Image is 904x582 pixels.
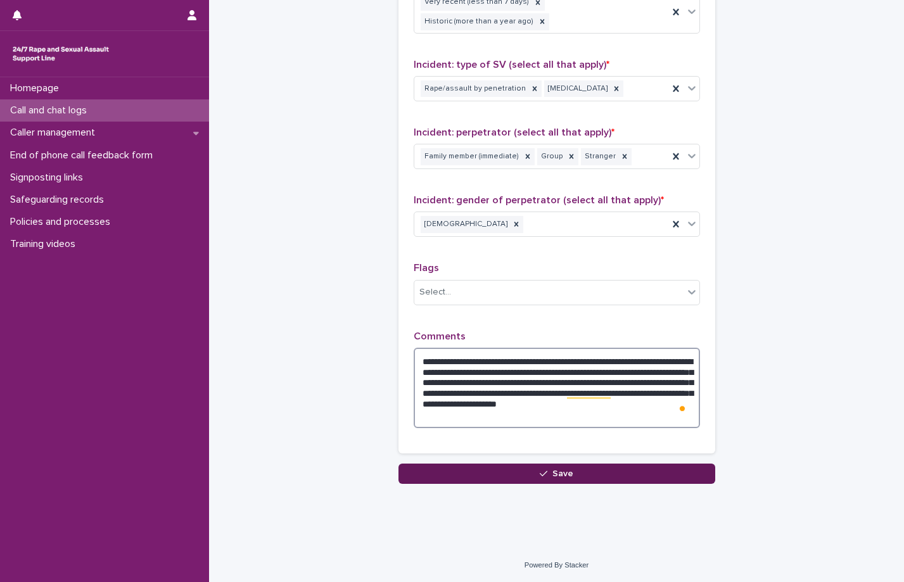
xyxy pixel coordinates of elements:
[414,60,609,70] span: Incident: type of SV (select all that apply)
[414,331,466,341] span: Comments
[414,348,700,428] textarea: To enrich screen reader interactions, please activate Accessibility in Grammarly extension settings
[525,561,589,569] a: Powered By Stacker
[544,80,609,98] div: [MEDICAL_DATA]
[421,148,521,165] div: Family member (immediate)
[5,82,69,94] p: Homepage
[581,148,618,165] div: Stranger
[414,127,614,137] span: Incident: perpetrator (select all that apply)
[5,194,114,206] p: Safeguarding records
[398,464,715,484] button: Save
[5,238,86,250] p: Training videos
[419,286,451,299] div: Select...
[552,469,573,478] span: Save
[421,13,535,30] div: Historic (more than a year ago)
[5,127,105,139] p: Caller management
[421,80,528,98] div: Rape/assault by penetration
[5,149,163,161] p: End of phone call feedback form
[5,172,93,184] p: Signposting links
[10,41,111,66] img: rhQMoQhaT3yELyF149Cw
[421,216,509,233] div: [DEMOGRAPHIC_DATA]
[537,148,564,165] div: Group
[5,216,120,228] p: Policies and processes
[5,104,97,117] p: Call and chat logs
[414,195,664,205] span: Incident: gender of perpetrator (select all that apply)
[414,263,439,273] span: Flags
